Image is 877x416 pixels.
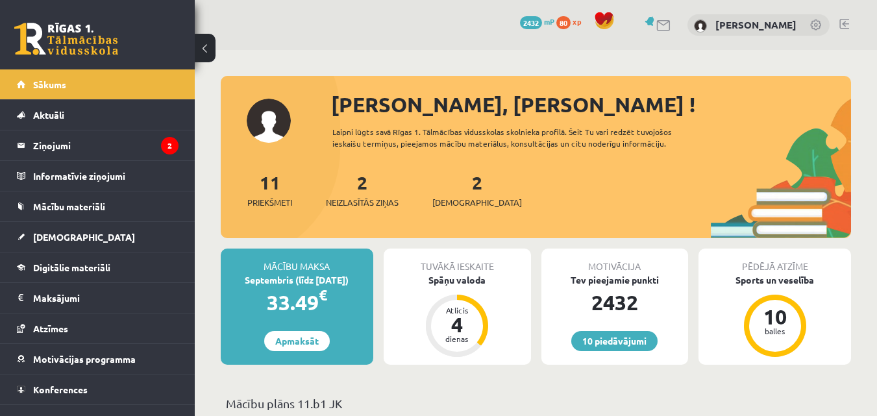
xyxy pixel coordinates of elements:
[17,191,179,221] a: Mācību materiāli
[161,137,179,154] i: 2
[698,273,851,359] a: Sports un veselība 10 balles
[33,262,110,273] span: Digitālie materiāli
[33,79,66,90] span: Sākums
[544,16,554,27] span: mP
[17,69,179,99] a: Sākums
[384,273,531,359] a: Spāņu valoda Atlicis 4 dienas
[438,306,476,314] div: Atlicis
[520,16,554,27] a: 2432 mP
[319,286,327,304] span: €
[33,283,179,313] legend: Maksājumi
[541,249,689,273] div: Motivācija
[326,171,399,209] a: 2Neizlasītās ziņas
[556,16,587,27] a: 80 xp
[264,331,330,351] a: Apmaksāt
[247,171,292,209] a: 11Priekšmeti
[17,283,179,313] a: Maksājumi
[247,196,292,209] span: Priekšmeti
[571,331,658,351] a: 10 piedāvājumi
[33,109,64,121] span: Aktuāli
[384,273,531,287] div: Spāņu valoda
[17,344,179,374] a: Motivācijas programma
[432,171,522,209] a: 2[DEMOGRAPHIC_DATA]
[332,126,711,149] div: Laipni lūgts savā Rīgas 1. Tālmācības vidusskolas skolnieka profilā. Šeit Tu vari redzēt tuvojošo...
[715,18,797,31] a: [PERSON_NAME]
[17,100,179,130] a: Aktuāli
[438,335,476,343] div: dienas
[438,314,476,335] div: 4
[33,384,88,395] span: Konferences
[756,327,795,335] div: balles
[17,374,179,404] a: Konferences
[33,161,179,191] legend: Informatīvie ziņojumi
[14,23,118,55] a: Rīgas 1. Tālmācības vidusskola
[33,353,136,365] span: Motivācijas programma
[33,130,179,160] legend: Ziņojumi
[384,249,531,273] div: Tuvākā ieskaite
[331,89,851,120] div: [PERSON_NAME], [PERSON_NAME] !
[17,252,179,282] a: Digitālie materiāli
[698,273,851,287] div: Sports un veselība
[17,222,179,252] a: [DEMOGRAPHIC_DATA]
[17,161,179,191] a: Informatīvie ziņojumi
[33,231,135,243] span: [DEMOGRAPHIC_DATA]
[33,201,105,212] span: Mācību materiāli
[17,313,179,343] a: Atzīmes
[221,287,373,318] div: 33.49
[17,130,179,160] a: Ziņojumi2
[326,196,399,209] span: Neizlasītās ziņas
[520,16,542,29] span: 2432
[541,287,689,318] div: 2432
[432,196,522,209] span: [DEMOGRAPHIC_DATA]
[541,273,689,287] div: Tev pieejamie punkti
[573,16,581,27] span: xp
[698,249,851,273] div: Pēdējā atzīme
[556,16,571,29] span: 80
[226,395,846,412] p: Mācību plāns 11.b1 JK
[756,306,795,327] div: 10
[694,19,707,32] img: Sindija Nora Dedumete
[221,249,373,273] div: Mācību maksa
[221,273,373,287] div: Septembris (līdz [DATE])
[33,323,68,334] span: Atzīmes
